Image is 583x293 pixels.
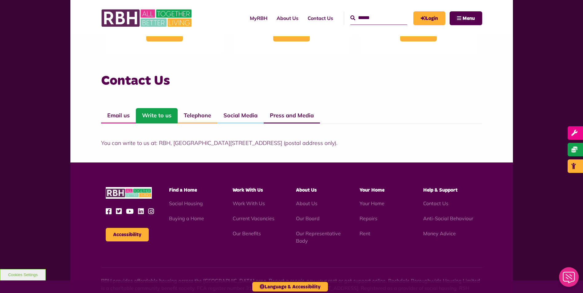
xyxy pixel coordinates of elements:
a: Social Housing - open in a new tab [169,200,203,206]
span: Work With Us [233,188,263,193]
button: Accessibility [106,228,149,241]
a: Repairs [360,215,377,221]
a: MyRBH [413,11,445,25]
a: Write to us [136,108,178,123]
button: Navigation [450,11,482,25]
a: About Us [296,200,317,206]
a: Telephone [178,108,217,123]
a: Our Representative Body [296,230,341,244]
a: MyRBH [245,10,272,26]
p: You can write to us at: RBH, [GEOGRAPHIC_DATA][STREET_ADDRESS] (postal address only). [101,139,482,147]
button: Language & Accessibility [252,282,328,291]
a: Our Benefits [233,230,261,236]
span: Your Home [360,188,384,193]
h3: Contact Us [101,72,482,90]
span: Help & Support [423,188,458,193]
a: Anti-Social Behaviour [423,215,473,221]
a: Work With Us [233,200,265,206]
a: Contact Us [423,200,448,206]
img: RBH [101,6,193,30]
img: RBH [106,187,152,199]
input: Search [350,11,407,25]
a: Your Home [360,200,384,206]
a: Buying a Home [169,215,204,221]
a: Press and Media [264,108,320,123]
a: Contact Us [303,10,338,26]
a: Money Advice [423,230,456,236]
a: Rent [360,230,370,236]
span: Find a Home [169,188,197,193]
a: Email us [101,108,136,123]
a: Our Board [296,215,320,221]
a: About Us [272,10,303,26]
span: Menu [463,16,475,21]
iframe: Netcall Web Assistant for live chat [555,265,583,293]
a: Current Vacancies [233,215,274,221]
span: About Us [296,188,317,193]
a: Social Media [217,108,264,123]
